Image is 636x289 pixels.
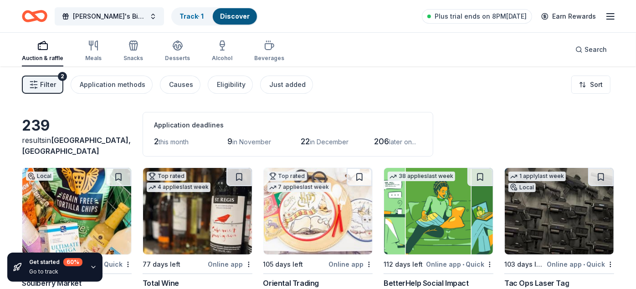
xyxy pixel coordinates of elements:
[143,278,179,289] div: Total Wine
[22,5,47,27] a: Home
[254,36,284,66] button: Beverages
[301,137,310,146] span: 22
[462,261,464,268] span: •
[29,258,82,266] div: Get started
[154,120,422,131] div: Application deadlines
[212,55,232,62] div: Alcohol
[208,259,252,270] div: Online app
[171,7,258,25] button: Track· 1Discover
[583,261,585,268] span: •
[254,55,284,62] div: Beverages
[165,36,190,66] button: Desserts
[71,76,153,94] button: Application methods
[267,183,331,192] div: 7 applies last week
[123,55,143,62] div: Snacks
[227,137,232,146] span: 9
[504,259,545,270] div: 103 days left
[263,259,303,270] div: 105 days left
[22,76,63,94] button: Filter2
[590,79,603,90] span: Sort
[310,138,349,146] span: in December
[220,12,250,20] a: Discover
[269,79,306,90] div: Just added
[143,259,180,270] div: 77 days left
[40,79,56,90] span: Filter
[585,44,607,55] span: Search
[547,259,614,270] div: Online app Quick
[384,259,423,270] div: 112 days left
[22,36,63,66] button: Auction & raffle
[180,12,204,20] a: Track· 1
[212,36,232,66] button: Alcohol
[217,79,246,90] div: Eligibility
[58,72,67,81] div: 2
[505,168,614,254] img: Image for Tac Ops Laser Tag
[80,79,145,90] div: Application methods
[267,172,307,181] div: Top rated
[169,79,193,90] div: Causes
[85,55,102,62] div: Meals
[26,172,53,181] div: Local
[536,8,601,25] a: Earn Rewards
[264,168,373,254] img: Image for Oriental Trading
[22,136,131,156] span: [GEOGRAPHIC_DATA], [GEOGRAPHIC_DATA]
[160,76,200,94] button: Causes
[328,259,373,270] div: Online app
[571,76,610,94] button: Sort
[422,9,532,24] a: Plus trial ends on 8PM[DATE]
[143,168,252,254] img: Image for Total Wine
[147,183,210,192] div: 4 applies last week
[232,138,271,146] span: in November
[508,172,566,181] div: 1 apply last week
[85,36,102,66] button: Meals
[384,278,468,289] div: BetterHelp Social Impact
[260,76,313,94] button: Just added
[388,172,455,181] div: 38 applies last week
[159,138,189,146] span: this month
[22,168,131,254] img: Image for Soulberry Market
[22,136,131,156] span: in
[263,278,319,289] div: Oriental Trading
[29,268,82,275] div: Go to track
[22,135,132,157] div: results
[22,55,63,62] div: Auction & raffle
[165,55,190,62] div: Desserts
[504,278,569,289] div: Tac Ops Laser Tag
[435,11,527,22] span: Plus trial ends on 8PM[DATE]
[374,137,389,146] span: 206
[384,168,493,254] img: Image for BetterHelp Social Impact
[147,172,186,181] div: Top rated
[389,138,416,146] span: later on...
[123,36,143,66] button: Snacks
[55,7,164,25] button: [PERSON_NAME]'s Birthday [PERSON_NAME]
[568,41,614,59] button: Search
[154,137,159,146] span: 2
[508,183,536,192] div: Local
[208,76,253,94] button: Eligibility
[73,11,146,22] span: [PERSON_NAME]'s Birthday [PERSON_NAME]
[22,117,132,135] div: 239
[426,259,493,270] div: Online app Quick
[63,258,82,266] div: 60 %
